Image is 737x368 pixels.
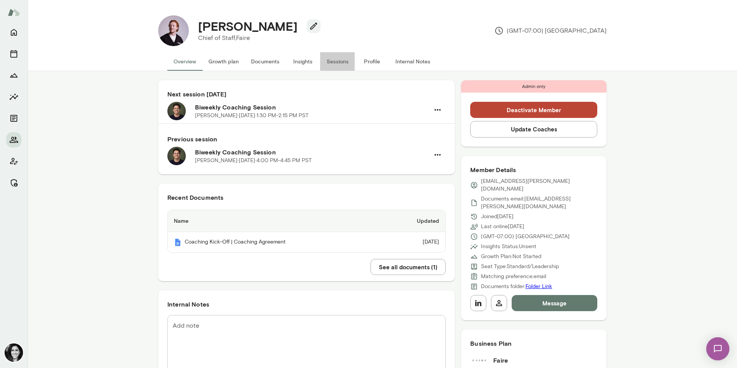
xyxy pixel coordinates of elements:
p: [PERSON_NAME] · [DATE] · 1:30 PM-2:15 PM PST [195,112,309,119]
h6: Biweekly Coaching Session [195,148,430,157]
button: Manage [6,175,21,191]
p: Seat Type: Standard/Leadership [481,263,559,270]
p: Matching preference: email [481,273,546,280]
div: Admin only [461,80,606,93]
img: Mento [8,5,20,20]
button: Growth plan [202,52,245,71]
td: [DATE] [385,232,446,252]
h6: Biweekly Coaching Session [195,103,430,112]
p: [EMAIL_ADDRESS][PERSON_NAME][DOMAIN_NAME] [481,177,597,193]
th: Updated [385,210,446,232]
th: Coaching Kick-Off | Coaching Agreement [168,232,385,252]
h6: Recent Documents [167,193,446,202]
button: Insights [286,52,320,71]
button: Documents [6,111,21,126]
button: Update Coaches [470,121,597,137]
button: Overview [167,52,202,71]
p: Joined [DATE] [481,213,514,220]
button: Sessions [6,46,21,61]
h4: [PERSON_NAME] [198,19,297,33]
p: (GMT-07:00) [GEOGRAPHIC_DATA] [494,26,606,35]
button: Insights [6,89,21,104]
button: Members [6,132,21,148]
h6: Previous session [167,134,446,144]
h6: Next session [DATE] [167,90,446,99]
p: Documents folder: [481,283,552,290]
p: (GMT-07:00) [GEOGRAPHIC_DATA] [481,233,570,240]
p: Last online [DATE] [481,223,524,230]
button: Deactivate Member [470,102,597,118]
p: Documents email: [EMAIL_ADDRESS][PERSON_NAME][DOMAIN_NAME] [481,195,597,211]
p: [PERSON_NAME] · [DATE] · 4:00 PM-4:45 PM PST [195,157,312,164]
img: Emlyn Folkes [158,15,189,46]
button: Sessions [320,52,355,71]
h6: Member Details [470,165,597,174]
button: Message [512,295,597,311]
button: Client app [6,154,21,169]
button: Home [6,25,21,40]
img: Jamie Albers [5,343,23,362]
h6: Faire [493,356,508,365]
h6: Internal Notes [167,300,446,309]
p: Growth Plan: Not Started [481,253,541,260]
a: Folder Link [525,283,552,290]
button: Internal Notes [389,52,436,71]
p: Chief of Staff, Faire [198,33,314,43]
button: Growth Plan [6,68,21,83]
p: Insights Status: Unsent [481,243,536,250]
th: Name [168,210,385,232]
button: Documents [245,52,286,71]
img: Mento [174,239,182,246]
h6: Business Plan [470,339,597,348]
button: See all documents (1) [370,259,446,275]
button: Profile [355,52,389,71]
